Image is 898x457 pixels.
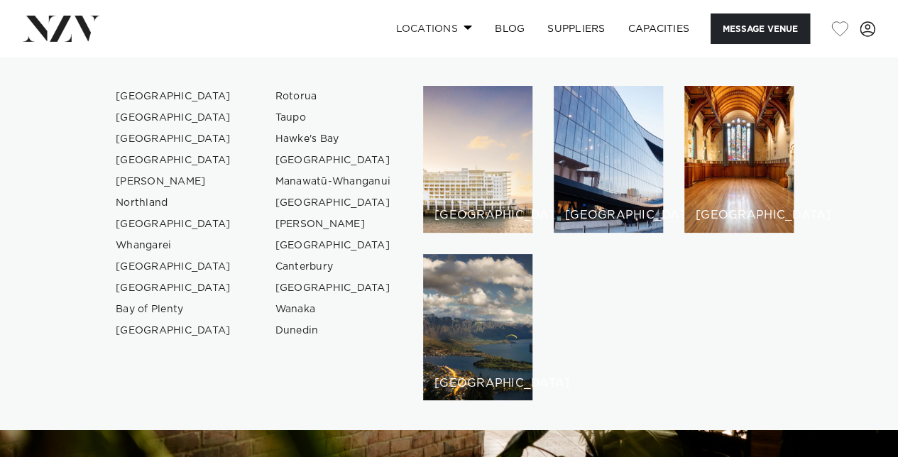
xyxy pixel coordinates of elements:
a: Wellington venues [GEOGRAPHIC_DATA] [554,86,663,233]
a: Canterbury [264,256,403,277]
a: Rotorua [264,86,403,107]
a: SUPPLIERS [536,13,616,44]
a: [PERSON_NAME] [104,171,243,192]
a: [GEOGRAPHIC_DATA] [104,128,243,150]
a: [GEOGRAPHIC_DATA] [264,192,403,214]
a: Queenstown venues [GEOGRAPHIC_DATA] [423,254,532,401]
a: Capacities [617,13,701,44]
a: [GEOGRAPHIC_DATA] [104,214,243,235]
a: [GEOGRAPHIC_DATA] [104,277,243,299]
a: Christchurch venues [GEOGRAPHIC_DATA] [684,86,794,233]
h6: [GEOGRAPHIC_DATA] [434,209,521,221]
a: Dunedin [264,320,403,341]
a: Taupo [264,107,403,128]
h6: [GEOGRAPHIC_DATA] [434,378,521,390]
a: Manawatū-Whanganui [264,171,403,192]
a: [GEOGRAPHIC_DATA] [104,86,243,107]
a: [GEOGRAPHIC_DATA] [264,277,403,299]
a: [GEOGRAPHIC_DATA] [104,320,243,341]
a: [PERSON_NAME] [264,214,403,235]
a: Wanaka [264,299,403,320]
a: BLOG [483,13,536,44]
a: Bay of Plenty [104,299,243,320]
a: Whangarei [104,235,243,256]
a: [GEOGRAPHIC_DATA] [104,150,243,171]
img: nzv-logo.png [23,16,100,41]
a: [GEOGRAPHIC_DATA] [264,235,403,256]
button: Message Venue [711,13,810,44]
a: Locations [384,13,483,44]
h6: [GEOGRAPHIC_DATA] [696,209,782,221]
a: [GEOGRAPHIC_DATA] [104,107,243,128]
a: Auckland venues [GEOGRAPHIC_DATA] [423,86,532,233]
a: [GEOGRAPHIC_DATA] [264,150,403,171]
a: Hawke's Bay [264,128,403,150]
a: [GEOGRAPHIC_DATA] [104,256,243,277]
h6: [GEOGRAPHIC_DATA] [565,209,652,221]
a: Northland [104,192,243,214]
